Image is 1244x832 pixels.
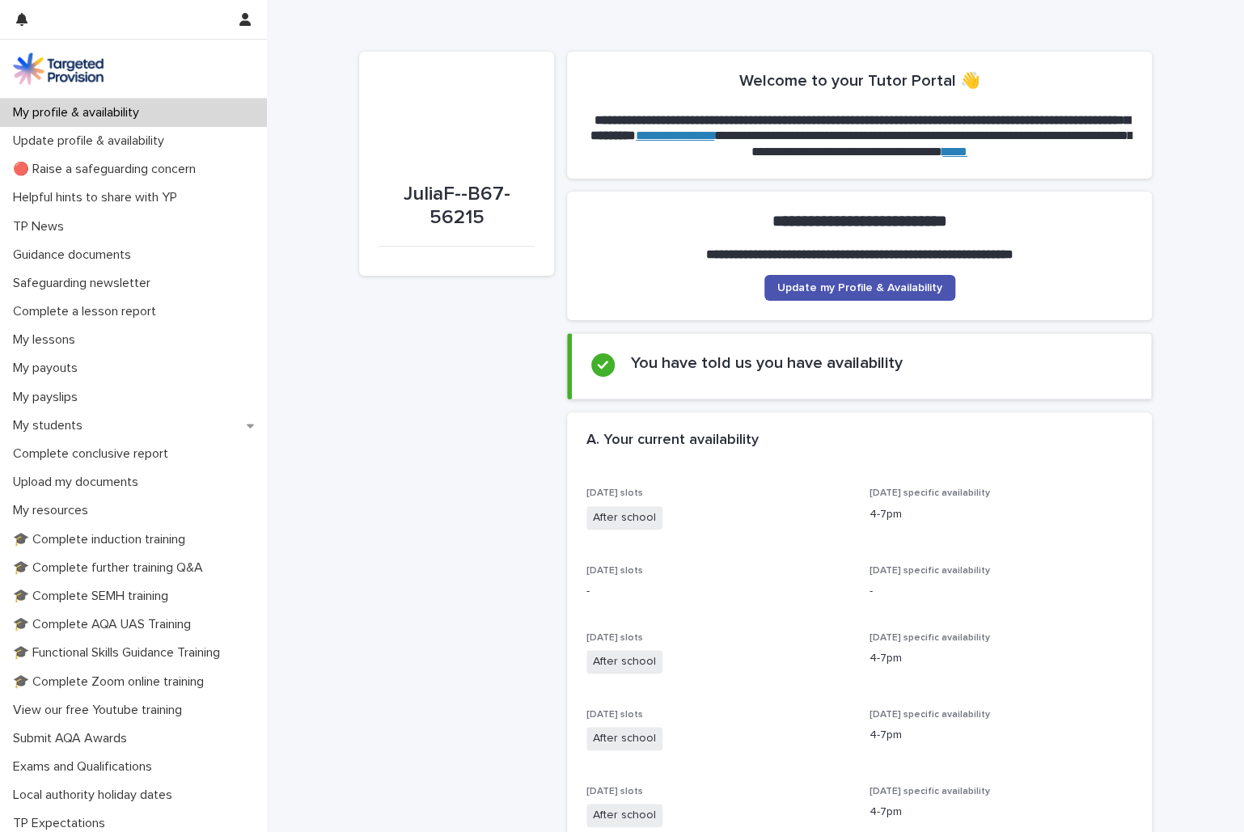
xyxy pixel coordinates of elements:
[586,566,643,576] span: [DATE] slots
[870,727,1133,744] p: 4-7pm
[870,804,1133,821] p: 4-7pm
[6,503,101,518] p: My resources
[586,583,850,600] p: -
[777,282,942,294] span: Update my Profile & Availability
[586,488,643,498] span: [DATE] slots
[870,583,1133,600] p: -
[6,759,165,775] p: Exams and Qualifications
[6,304,169,319] p: Complete a lesson report
[586,787,643,796] span: [DATE] slots
[379,183,535,230] p: JuliaF--B67-56215
[586,633,643,643] span: [DATE] slots
[6,247,144,263] p: Guidance documents
[6,532,198,547] p: 🎓 Complete induction training
[6,560,216,576] p: 🎓 Complete further training Q&A
[6,361,91,376] p: My payouts
[870,566,990,576] span: [DATE] specific availability
[870,488,990,498] span: [DATE] specific availability
[6,390,91,405] p: My payslips
[586,727,662,750] span: After school
[6,190,190,205] p: Helpful hints to share with YP
[6,162,209,177] p: 🔴 Raise a safeguarding concern
[6,418,95,433] p: My students
[870,506,1133,523] p: 4-7pm
[870,787,990,796] span: [DATE] specific availability
[6,475,151,490] p: Upload my documents
[6,703,195,718] p: View our free Youtube training
[764,275,955,301] a: Update my Profile & Availability
[6,645,233,661] p: 🎓 Functional Skills Guidance Training
[631,353,903,373] h2: You have told us you have availability
[586,506,662,530] span: After school
[870,710,990,720] span: [DATE] specific availability
[6,133,177,149] p: Update profile & availability
[6,446,181,462] p: Complete conclusive report
[739,71,980,91] h2: Welcome to your Tutor Portal 👋
[6,788,185,803] p: Local authority holiday dates
[870,633,990,643] span: [DATE] specific availability
[6,816,118,831] p: TP Expectations
[13,53,104,85] img: M5nRWzHhSzIhMunXDL62
[6,105,152,120] p: My profile & availability
[6,674,217,690] p: 🎓 Complete Zoom online training
[6,731,140,746] p: Submit AQA Awards
[586,650,662,674] span: After school
[586,804,662,827] span: After school
[6,617,204,632] p: 🎓 Complete AQA UAS Training
[6,589,181,604] p: 🎓 Complete SEMH training
[6,332,88,348] p: My lessons
[586,432,759,450] h2: A. Your current availability
[6,219,77,234] p: TP News
[870,650,1133,667] p: 4-7pm
[6,276,163,291] p: Safeguarding newsletter
[586,710,643,720] span: [DATE] slots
